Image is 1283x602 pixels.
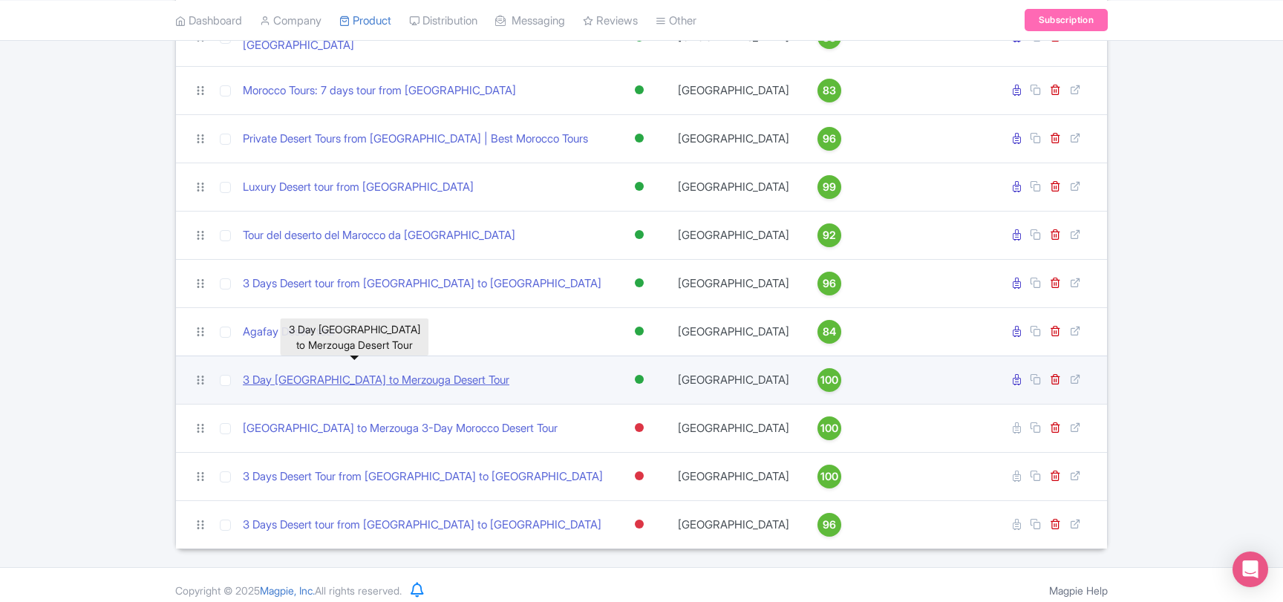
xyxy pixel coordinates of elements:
[632,417,647,439] div: Inactive
[820,372,838,388] span: 100
[669,163,798,211] td: [GEOGRAPHIC_DATA]
[804,368,855,392] a: 100
[632,272,647,294] div: Active
[632,321,647,342] div: Active
[669,307,798,356] td: [GEOGRAPHIC_DATA]
[669,114,798,163] td: [GEOGRAPHIC_DATA]
[243,517,601,534] a: 3 Days Desert tour from [GEOGRAPHIC_DATA] to [GEOGRAPHIC_DATA]
[632,465,647,487] div: Inactive
[804,465,855,488] a: 100
[260,584,315,597] span: Magpie, Inc.
[632,128,647,149] div: Active
[823,517,836,533] span: 96
[243,179,474,196] a: Luxury Desert tour from [GEOGRAPHIC_DATA]
[823,227,836,243] span: 92
[1233,552,1268,587] div: Open Intercom Messenger
[1025,9,1108,31] a: Subscription
[243,275,601,292] a: 3 Days Desert tour from [GEOGRAPHIC_DATA] to [GEOGRAPHIC_DATA]
[243,324,336,341] a: Agafay Desert tour
[804,416,855,440] a: 100
[243,372,509,389] a: 3 Day [GEOGRAPHIC_DATA] to Merzouga Desert Tour
[823,324,836,340] span: 84
[669,452,798,500] td: [GEOGRAPHIC_DATA]
[669,259,798,307] td: [GEOGRAPHIC_DATA]
[243,468,603,485] a: 3 Days Desert Tour from [GEOGRAPHIC_DATA] to [GEOGRAPHIC_DATA]
[804,513,855,537] a: 96
[669,404,798,452] td: [GEOGRAPHIC_DATA]
[669,500,798,549] td: [GEOGRAPHIC_DATA]
[280,318,428,356] div: 3 Day [GEOGRAPHIC_DATA] to Merzouga Desert Tour
[632,369,647,390] div: Active
[243,420,558,437] a: [GEOGRAPHIC_DATA] to Merzouga 3-Day Morocco Desert Tour
[804,320,855,344] a: 84
[632,176,647,197] div: Active
[632,514,647,535] div: Inactive
[632,224,647,246] div: Active
[820,420,838,436] span: 100
[820,468,838,485] span: 100
[823,82,836,99] span: 83
[823,179,836,195] span: 99
[804,127,855,151] a: 96
[804,79,855,102] a: 83
[243,227,515,244] a: Tour del deserto del Marocco da [GEOGRAPHIC_DATA]
[823,275,836,292] span: 96
[243,131,588,148] a: Private Desert Tours from [GEOGRAPHIC_DATA] | Best Morocco Tours
[166,583,411,598] div: Copyright © 2025 All rights reserved.
[1049,584,1108,597] a: Magpie Help
[669,211,798,259] td: [GEOGRAPHIC_DATA]
[804,175,855,199] a: 99
[243,82,516,99] a: Morocco Tours: 7 days tour from [GEOGRAPHIC_DATA]
[804,223,855,247] a: 92
[804,272,855,295] a: 96
[632,79,647,101] div: Active
[669,356,798,404] td: [GEOGRAPHIC_DATA]
[669,66,798,114] td: [GEOGRAPHIC_DATA]
[823,131,836,147] span: 96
